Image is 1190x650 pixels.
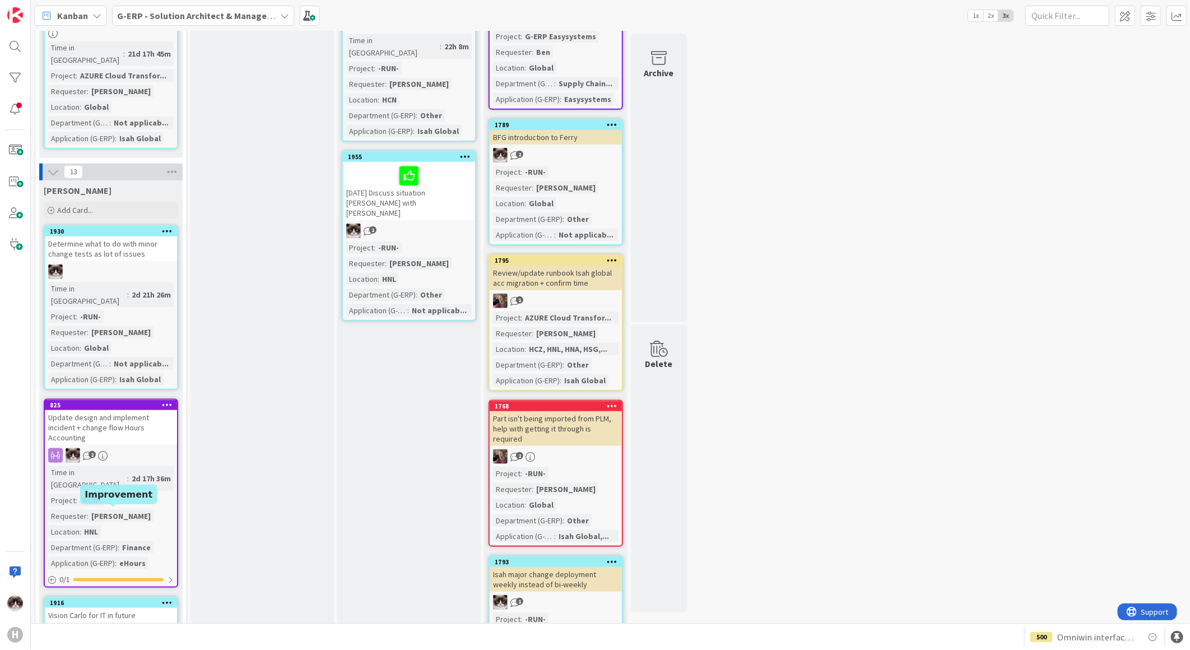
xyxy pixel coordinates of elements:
div: 1793Isah major change deployment weekly instead of bi-weekly [490,557,622,592]
div: Project [493,30,520,43]
div: Other [564,213,592,225]
div: 1916Vision Carlo for IT in future [45,598,177,623]
div: 2d 21h 26m [129,289,174,301]
div: -RUN- [522,613,548,625]
div: Global [526,499,556,511]
span: 2 [89,451,96,458]
div: Time in [GEOGRAPHIC_DATA] [48,466,127,491]
div: [PERSON_NAME] [89,326,154,338]
div: Department (G-ERP) [346,109,416,122]
div: Application (G-ERP) [493,374,560,387]
b: G-ERP - Solution Architect & Management [117,10,289,21]
div: Kv [490,148,622,162]
span: 1 [516,598,523,605]
div: HNL [379,273,399,285]
span: : [87,85,89,97]
div: [PERSON_NAME] [89,85,154,97]
div: Review/update runbook Isah global acc migration + confirm time [490,266,622,290]
div: Application (G-ERP) [493,229,554,241]
div: HCN [379,94,399,106]
div: Finance [119,541,154,554]
div: Kv [45,448,177,463]
div: BF [490,294,622,308]
div: Application (G-ERP) [48,132,115,145]
span: : [76,310,77,323]
div: Department (G-ERP) [48,117,109,129]
div: Isah Global [561,374,608,387]
div: Vision Carlo for IT in future [45,608,177,623]
a: 1955[DATE] Discuss situation [PERSON_NAME] with [PERSON_NAME]KvProject:-RUN-Requester:[PERSON_NAM... [342,151,476,321]
div: Project [346,62,374,75]
div: Other [417,289,445,301]
div: 1789 [495,121,622,129]
div: Department (G-ERP) [346,289,416,301]
span: : [524,343,526,355]
div: -RUN- [522,467,548,480]
div: 1768 [490,401,622,411]
span: : [532,182,533,194]
span: : [532,327,533,340]
div: Not applicab... [556,229,616,241]
span: : [76,494,77,507]
span: : [563,213,564,225]
span: : [127,289,129,301]
div: Not applicab... [111,357,171,370]
div: -RUN- [375,242,402,254]
div: 21d 17h 45m [125,48,174,60]
div: Delete [645,357,673,370]
div: Department (G-ERP) [493,359,563,371]
span: : [563,359,564,371]
div: Time in [GEOGRAPHIC_DATA] [48,41,123,66]
span: : [385,78,387,90]
div: 1930 [50,227,177,235]
div: 0/1 [45,573,177,587]
div: Department (G-ERP) [493,514,563,527]
a: 825Update design and implement incident + change flow Hours AccountingKvTime in [GEOGRAPHIC_DATA]... [44,399,178,588]
span: : [520,30,522,43]
div: Application (G-ERP) [493,93,560,105]
div: Determine what to do with minor change tests as lot of issues [45,236,177,261]
span: : [123,48,125,60]
span: : [407,304,409,317]
div: Global [526,197,556,210]
div: -RUN- [522,166,548,178]
div: 1916 [50,599,177,607]
div: Easysystems [561,93,614,105]
div: Kv [343,224,475,238]
span: 2x [983,10,998,21]
div: Location [346,94,378,106]
div: Time in [GEOGRAPHIC_DATA] [48,282,127,307]
span: Kevin [44,185,111,196]
span: : [520,613,522,625]
div: Supply Chain... [556,77,615,90]
span: 1 [369,226,376,234]
span: : [109,117,111,129]
img: Kv [493,595,508,610]
div: Requester [493,483,532,495]
div: 500 [1030,632,1053,642]
span: : [524,197,526,210]
span: : [563,514,564,527]
div: 1768 [495,402,622,410]
div: Archive [644,66,674,80]
div: AZURE Cloud Transfor... [77,69,169,82]
div: BFG introduction to Ferry [490,130,622,145]
div: AZURE Cloud Transfor... [522,312,614,324]
div: Part isn't being imported from PLM, help with getting it through is required [490,411,622,446]
div: 22h 8m [441,40,472,53]
div: [DATE] Discuss situation [PERSON_NAME] with [PERSON_NAME] [343,162,475,220]
div: Location [48,101,80,113]
div: Kv [490,595,622,610]
div: Application (G-ERP) [48,557,115,569]
div: [PERSON_NAME] [387,257,452,270]
div: Not applicab... [409,304,470,317]
span: : [532,46,533,58]
div: 1955 [343,152,475,162]
span: Add Card... [57,205,93,215]
span: 1 [516,296,523,304]
div: Project [493,166,520,178]
div: Application (G-ERP) [346,304,407,317]
span: : [76,69,77,82]
div: Project [493,312,520,324]
div: Location [48,342,80,354]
